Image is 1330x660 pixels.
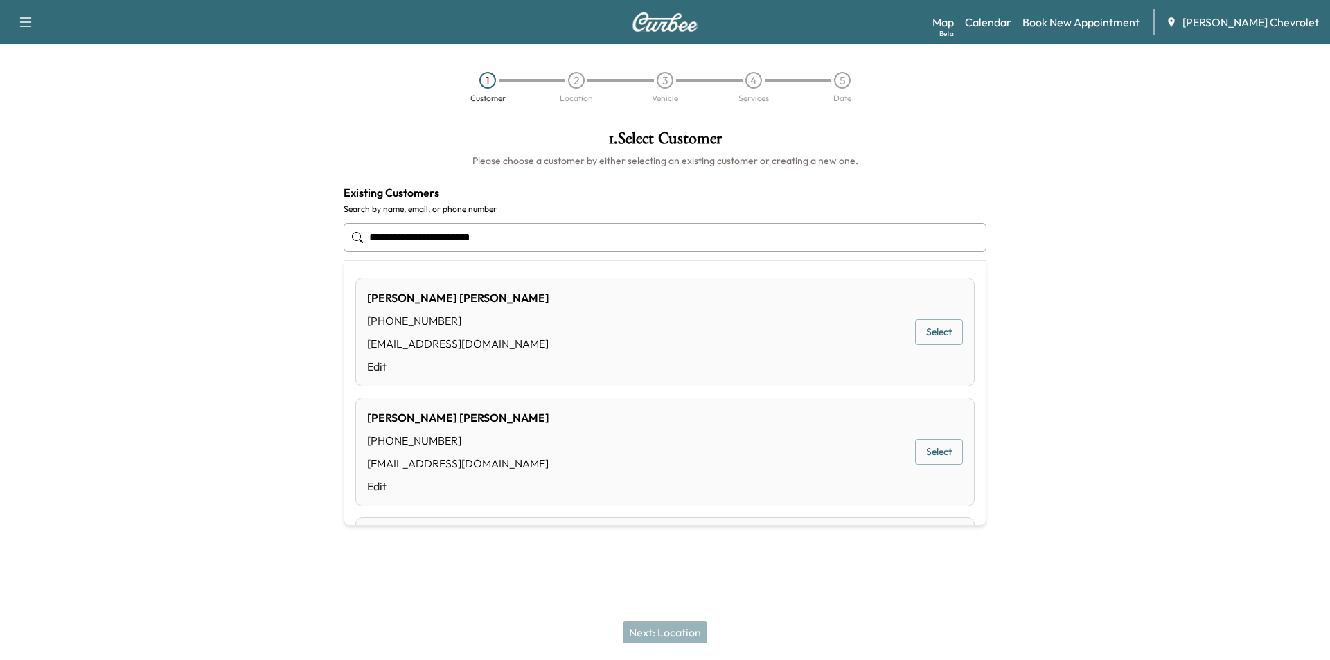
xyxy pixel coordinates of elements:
div: 5 [834,72,851,89]
div: 3 [657,72,673,89]
div: Vehicle [652,94,678,102]
div: [EMAIL_ADDRESS][DOMAIN_NAME] [367,455,549,472]
div: Date [833,94,851,102]
div: Services [738,94,769,102]
div: Customer [470,94,506,102]
div: [PHONE_NUMBER] [367,432,549,449]
h1: 1 . Select Customer [344,130,986,154]
a: Book New Appointment [1022,14,1140,30]
h6: Please choose a customer by either selecting an existing customer or creating a new one. [344,154,986,168]
div: [PHONE_NUMBER] [367,312,549,329]
div: 1 [479,72,496,89]
label: Search by name, email, or phone number [344,204,986,215]
button: Select [915,439,963,465]
div: Location [560,94,593,102]
div: [PERSON_NAME] [PERSON_NAME] [367,289,549,306]
span: [PERSON_NAME] Chevrolet [1182,14,1319,30]
button: Select [915,319,963,345]
a: Edit [367,358,549,375]
a: Calendar [965,14,1011,30]
img: Curbee Logo [632,12,698,32]
div: 2 [568,72,585,89]
a: Edit [367,478,549,494]
div: Beta [939,28,954,39]
div: [PERSON_NAME] [PERSON_NAME] [367,409,549,426]
a: MapBeta [932,14,954,30]
h4: Existing Customers [344,184,986,201]
div: [EMAIL_ADDRESS][DOMAIN_NAME] [367,335,549,352]
div: 4 [745,72,762,89]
